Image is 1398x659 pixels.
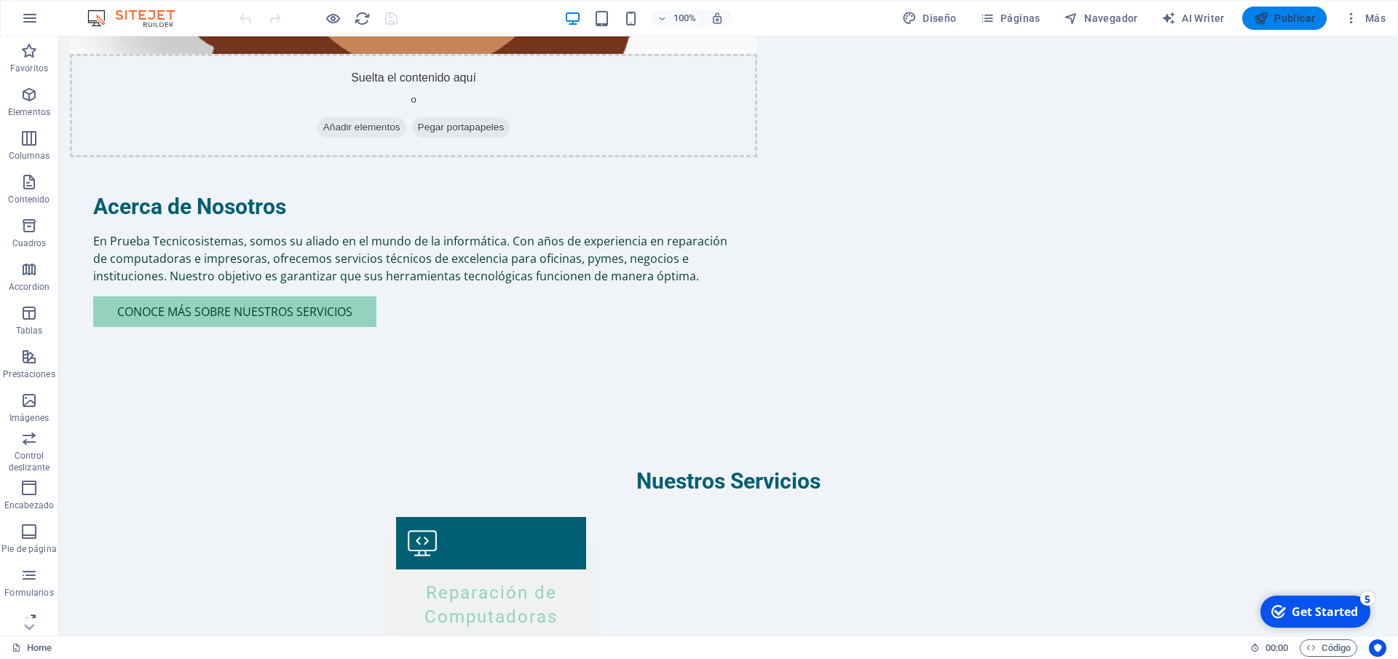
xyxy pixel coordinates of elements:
[1265,639,1288,657] span: 00 00
[896,7,963,30] div: Diseño (Ctrl+Alt+Y)
[353,9,371,27] button: reload
[354,10,371,27] i: Volver a cargar página
[324,9,341,27] button: Haz clic para salir del modo de previsualización y seguir editando
[84,9,193,27] img: Editor Logo
[1,543,56,555] p: Pie de página
[354,81,452,101] span: Pegar portapapeles
[9,281,50,293] p: Accordion
[12,17,699,121] div: Suelta el contenido aquí
[1369,639,1386,657] button: Usercentrics
[1338,7,1391,30] button: Más
[1058,7,1144,30] button: Navegador
[1064,11,1138,25] span: Navegador
[16,325,43,336] p: Tablas
[12,639,52,657] a: Haz clic para cancelar la selección y doble clic para abrir páginas
[1344,11,1386,25] span: Más
[4,500,54,511] p: Encabezado
[711,12,724,25] i: Al redimensionar, ajustar el nivel de zoom automáticamente para ajustarse al dispositivo elegido.
[1254,11,1316,25] span: Publicar
[9,150,50,162] p: Columnas
[108,1,122,16] div: 5
[651,9,703,27] button: 100%
[974,7,1046,30] button: Páginas
[1276,642,1278,653] span: :
[12,237,47,249] p: Cuadros
[673,9,696,27] h6: 100%
[902,11,957,25] span: Diseño
[980,11,1040,25] span: Páginas
[8,6,118,38] div: Get Started 5 items remaining, 0% complete
[896,7,963,30] button: Diseño
[9,412,49,424] p: Imágenes
[39,14,106,30] div: Get Started
[10,63,48,74] p: Favoritos
[4,587,53,599] p: Formularios
[3,368,55,380] p: Prestaciones
[8,106,50,118] p: Elementos
[1242,7,1327,30] button: Publicar
[1161,11,1225,25] span: AI Writer
[1156,7,1231,30] button: AI Writer
[1250,639,1289,657] h6: Tiempo de la sesión
[1300,639,1357,657] button: Código
[1306,639,1351,657] span: Código
[8,194,50,205] p: Contenido
[259,81,348,101] span: Añadir elementos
